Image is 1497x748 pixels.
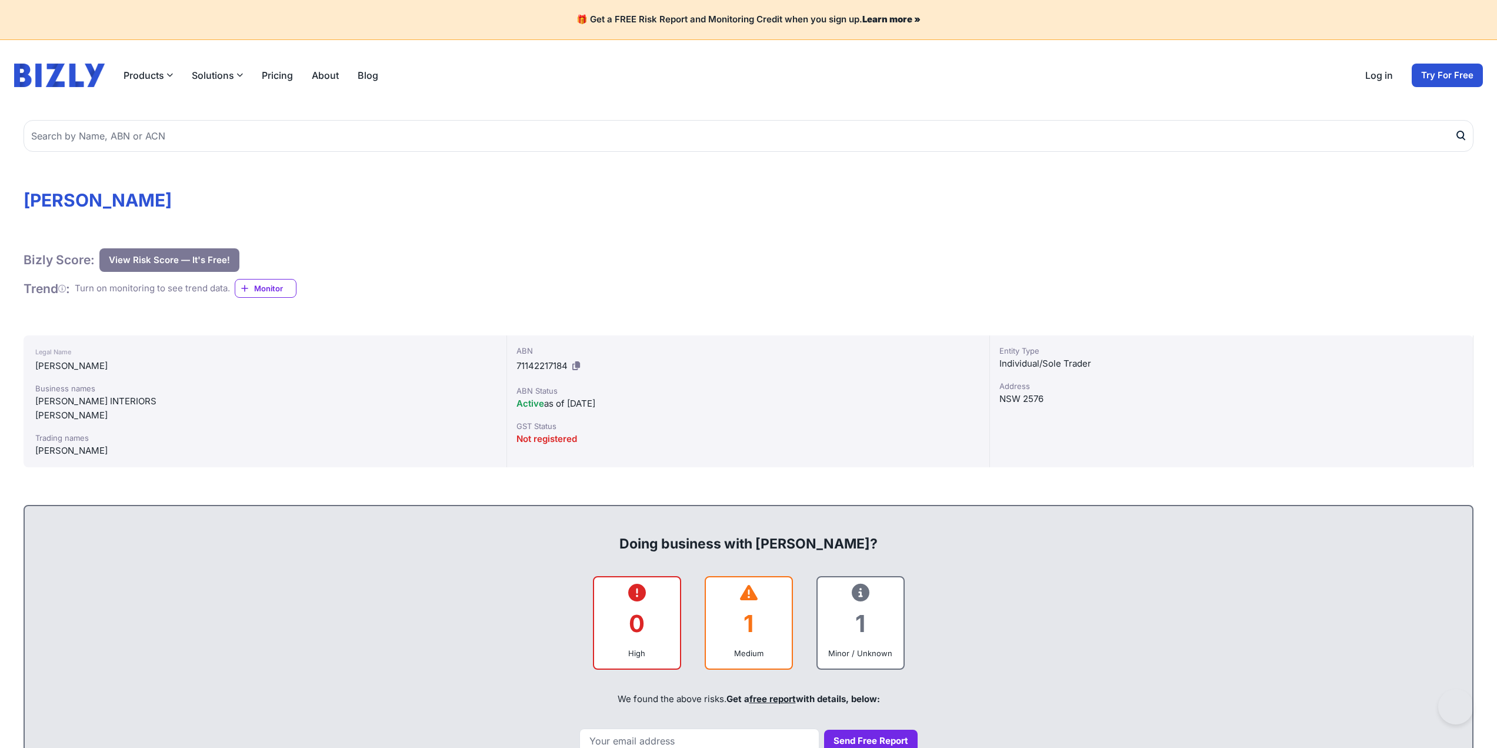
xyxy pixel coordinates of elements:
h1: Bizly Score: [24,252,95,268]
span: Active [516,398,544,409]
div: ABN Status [516,385,981,397]
div: Entity Type [999,345,1463,357]
div: [PERSON_NAME] [35,359,495,373]
div: GST Status [516,420,981,432]
div: Trading names [35,432,495,444]
button: Products [124,68,173,82]
div: High [604,647,671,659]
button: View Risk Score — It's Free! [99,248,239,272]
span: Monitor [254,282,296,294]
a: Learn more » [862,14,921,25]
div: [PERSON_NAME] [35,408,495,423]
div: Legal Name [35,345,495,359]
a: Pricing [262,68,293,82]
h4: 🎁 Get a FREE Risk Report and Monitoring Credit when you sign up. [14,14,1483,25]
a: Monitor [235,279,296,298]
div: Turn on monitoring to see trend data. [75,282,230,295]
div: Minor / Unknown [827,647,894,659]
div: 1 [715,600,782,647]
div: ABN [516,345,981,357]
div: We found the above risks. [36,679,1461,719]
a: Try For Free [1412,64,1483,87]
div: Address [999,380,1463,392]
h1: Trend : [24,281,70,297]
a: Blog [358,68,378,82]
input: Search by Name, ABN or ACN [24,120,1473,152]
a: Log in [1365,68,1393,82]
div: 0 [604,600,671,647]
a: free report [749,693,796,704]
div: as of [DATE] [516,397,981,411]
div: [PERSON_NAME] [35,444,495,458]
div: [PERSON_NAME] INTERIORS [35,394,495,408]
h1: [PERSON_NAME] [24,190,1473,211]
a: About [312,68,339,82]
div: Doing business with [PERSON_NAME]? [36,516,1461,553]
button: Solutions [192,68,243,82]
div: 1 [827,600,894,647]
div: Medium [715,647,782,659]
div: Individual/Sole Trader [999,357,1463,371]
div: NSW 2576 [999,392,1463,406]
span: Get a with details, below: [726,693,880,704]
span: Not registered [516,433,577,444]
iframe: Toggle Customer Support [1438,689,1473,724]
span: 71142217184 [516,360,568,371]
div: Business names [35,383,495,394]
